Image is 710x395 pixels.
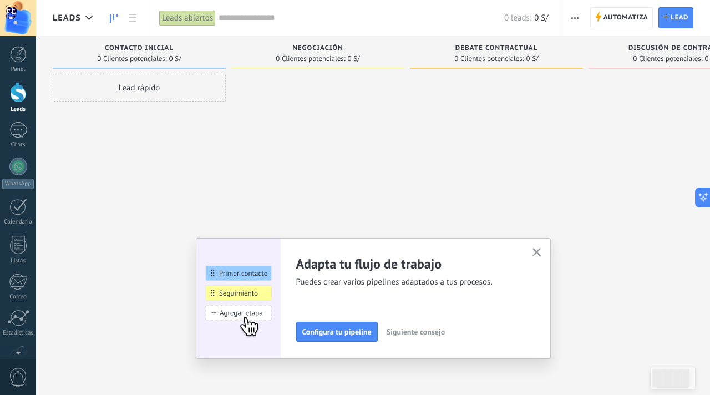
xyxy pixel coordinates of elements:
span: Puedes crear varios pipelines adaptados a tus procesos. [296,277,519,288]
div: Estadísticas [2,330,34,337]
a: Leads [104,7,123,29]
span: Leads [53,13,81,23]
span: Negociación [292,44,343,52]
h2: Adapta tu flujo de trabajo [296,255,519,272]
div: Contacto inicial [58,44,220,54]
span: 0 Clientes potenciales: [276,55,345,62]
button: Siguiente consejo [382,323,450,340]
div: WhatsApp [2,179,34,189]
div: Listas [2,257,34,265]
span: 0 S/ [526,55,539,62]
div: Leads abiertos [159,10,216,26]
div: Debate contractual [415,44,577,54]
div: Leads [2,106,34,113]
div: Calendario [2,219,34,226]
div: Correo [2,293,34,301]
span: Configura tu pipeline [302,328,372,336]
div: Lead rápido [53,74,226,102]
div: Chats [2,141,34,149]
span: 0 Clientes potenciales: [633,55,702,62]
span: Siguiente consejo [387,328,445,336]
span: 0 S/ [348,55,360,62]
span: 0 S/ [534,13,548,23]
div: Panel [2,66,34,73]
span: 0 Clientes potenciales: [454,55,524,62]
span: Debate contractual [455,44,537,52]
span: 0 S/ [169,55,181,62]
a: Lista [123,7,142,29]
span: Contacto inicial [105,44,174,52]
span: Automatiza [603,8,648,28]
span: 0 leads: [504,13,531,23]
a: Lead [658,7,693,28]
div: Negociación [237,44,399,54]
span: 0 Clientes potenciales: [97,55,166,62]
button: Más [567,7,583,28]
span: Lead [671,8,688,28]
button: Configura tu pipeline [296,322,378,342]
a: Automatiza [590,7,653,28]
